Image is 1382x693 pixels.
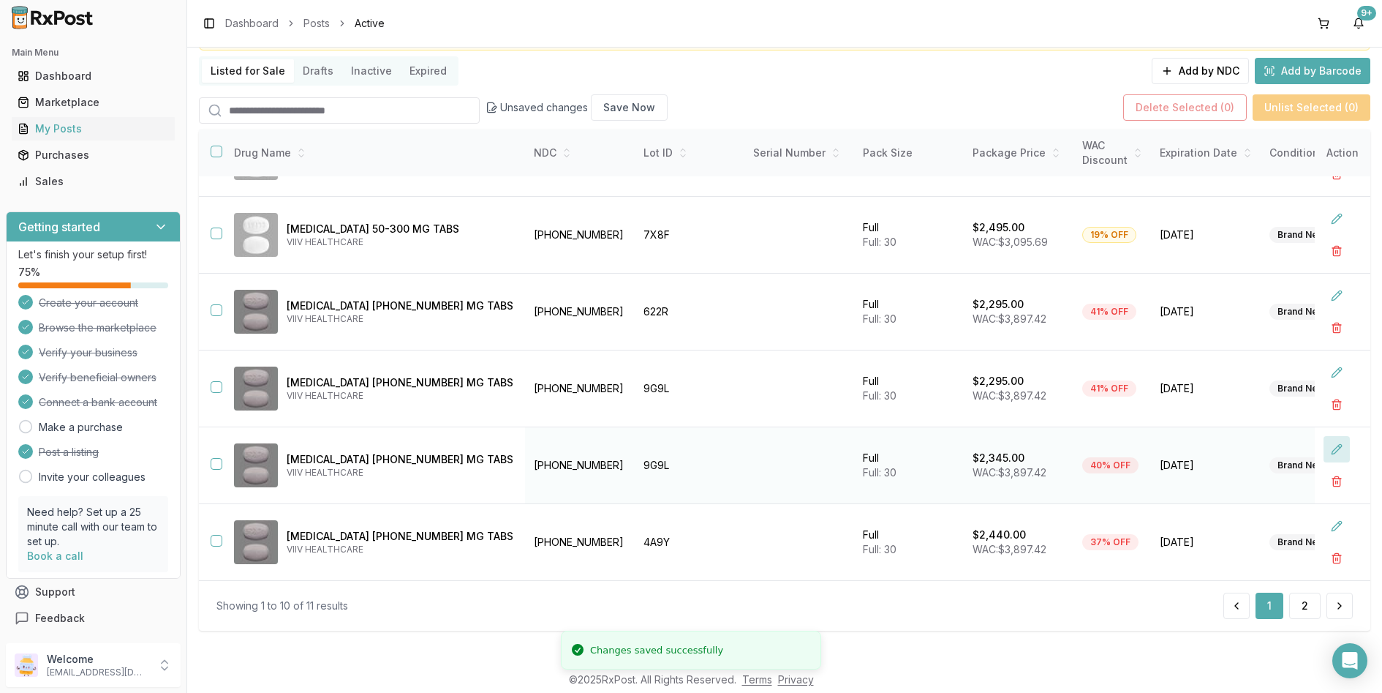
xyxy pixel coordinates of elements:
[39,321,156,335] span: Browse the marketplace
[778,673,814,686] a: Privacy
[1324,238,1350,264] button: Delete
[1332,643,1367,678] div: Open Intercom Messenger
[973,220,1024,235] p: $2,495.00
[742,673,772,686] a: Terms
[525,274,635,351] td: [PHONE_NUMBER]
[234,146,513,160] div: Drug Name
[1152,58,1249,84] button: Add by NDC
[635,427,744,504] td: 9G9L
[591,94,668,121] button: Save Now
[973,528,1026,542] p: $2,440.00
[1324,468,1350,495] button: Delete
[863,312,896,325] span: Full: 30
[973,297,1024,312] p: $2,295.00
[525,427,635,504] td: [PHONE_NUMBER]
[973,312,1046,325] span: WAC: $3,897.42
[18,95,169,110] div: Marketplace
[287,390,513,402] p: VIIV HEALTHCARE
[202,59,294,83] button: Listed for Sale
[18,121,169,136] div: My Posts
[12,142,175,168] a: Purchases
[854,427,964,504] td: Full
[287,313,513,325] p: VIIV HEALTHCARE
[18,247,168,262] p: Let's finish your setup first!
[6,117,181,141] button: My Posts
[225,16,385,31] nav: breadcrumb
[486,94,668,121] div: Unsaved changes
[1324,359,1350,386] button: Edit
[1255,58,1370,84] button: Add by Barcode
[1160,458,1252,473] span: [DATE]
[355,16,385,31] span: Active
[973,389,1046,402] span: WAC: $3,897.42
[973,146,1065,160] div: Package Price
[1324,315,1350,341] button: Delete
[47,667,148,678] p: [EMAIL_ADDRESS][DOMAIN_NAME]
[635,351,744,427] td: 9G9L
[1160,146,1252,160] div: Expiration Date
[12,47,175,59] h2: Main Menu
[6,6,99,29] img: RxPost Logo
[1082,534,1139,550] div: 37% OFF
[1082,381,1136,397] div: 41% OFF
[1324,206,1350,232] button: Edit
[39,445,99,460] span: Post a listing
[1082,138,1142,168] div: WAC Discount
[18,69,169,83] div: Dashboard
[287,529,513,544] p: [MEDICAL_DATA] [PHONE_NUMBER] MG TABS
[854,130,964,177] th: Pack Size
[1160,381,1252,396] span: [DATE]
[1347,12,1370,35] button: 9+
[12,89,175,116] a: Marketplace
[234,213,278,257] img: Dovato 50-300 MG TABS
[287,544,513,555] p: VIIV HEALTHCARE
[635,504,744,581] td: 4A9Y
[234,290,278,334] img: Triumeq 600-50-300 MG TABS
[854,351,964,427] td: Full
[863,466,896,479] span: Full: 30
[287,222,513,236] p: [MEDICAL_DATA] 50-300 MG TABS
[12,63,175,89] a: Dashboard
[234,520,278,564] img: Triumeq 600-50-300 MG TABS
[6,64,181,88] button: Dashboard
[854,274,964,351] td: Full
[39,296,138,310] span: Create your account
[6,143,181,167] button: Purchases
[635,197,744,274] td: 7X8F
[753,146,845,160] div: Serial Number
[234,443,278,487] img: Triumeq 600-50-300 MG TABS
[1269,534,1333,550] div: Brand New
[15,653,38,677] img: User avatar
[18,265,40,280] span: 75 %
[287,236,513,248] p: VIIV HEALTHCARE
[39,420,123,435] a: Make a purchase
[643,146,736,160] div: Lot ID
[35,611,85,626] span: Feedback
[525,197,635,274] td: [PHONE_NUMBER]
[973,543,1046,555] span: WAC: $3,897.42
[1082,457,1139,473] div: 40% OFF
[39,345,137,360] span: Verify your business
[1261,130,1370,177] th: Condition
[47,652,148,667] p: Welcome
[6,91,181,114] button: Marketplace
[1324,545,1350,572] button: Delete
[1289,593,1321,619] button: 2
[1324,392,1350,418] button: Delete
[1269,227,1333,243] div: Brand New
[1160,228,1252,242] span: [DATE]
[1082,304,1136,320] div: 41% OFF
[18,148,169,162] div: Purchases
[27,505,159,549] p: Need help? Set up a 25 minute call with our team to set up.
[973,451,1024,465] p: $2,345.00
[854,197,964,274] td: Full
[590,643,723,658] div: Changes saved successfully
[6,579,181,605] button: Support
[525,504,635,581] td: [PHONE_NUMBER]
[534,146,626,160] div: NDC
[1160,304,1252,319] span: [DATE]
[18,174,169,189] div: Sales
[6,170,181,193] button: Sales
[973,466,1046,479] span: WAC: $3,897.42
